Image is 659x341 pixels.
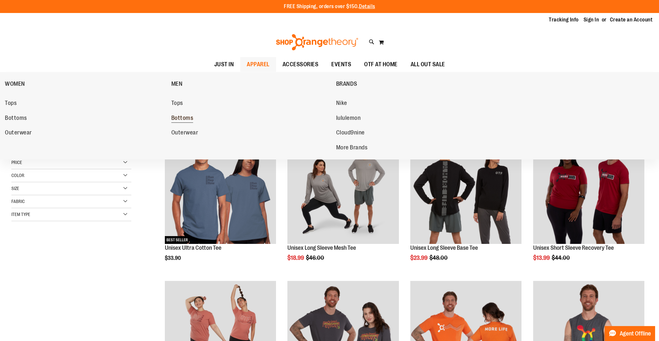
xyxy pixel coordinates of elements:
[533,133,644,244] img: Product image for Unisex SS Recovery Tee
[552,255,571,261] span: $44.00
[5,115,27,123] span: Bottoms
[530,129,648,277] div: product
[165,236,190,244] span: BEST SELLER
[407,129,525,277] div: product
[165,133,276,245] a: Unisex Ultra Cotton TeeNEWBEST SELLER
[165,255,182,261] span: $33.90
[620,331,651,337] span: Agent Offline
[584,16,599,23] a: Sign In
[410,245,478,251] a: Unisex Long Sleeve Base Tee
[214,57,234,72] span: JUST IN
[171,115,193,123] span: Bottoms
[533,133,644,245] a: Product image for Unisex SS Recovery Tee
[247,57,270,72] span: APPAREL
[336,100,347,108] span: Nike
[336,144,368,152] span: More Brands
[336,129,365,137] span: Cloud9nine
[11,212,30,217] span: Item Type
[533,255,551,261] span: $13.99
[5,81,25,89] span: WOMEN
[364,57,398,72] span: OTF AT HOME
[283,57,319,72] span: ACCESSORIES
[11,186,19,191] span: Size
[284,129,402,277] div: product
[410,133,521,244] img: Product image for Unisex Long Sleeve Base Tee
[5,129,32,137] span: Outerwear
[284,3,375,10] p: FREE Shipping, orders over $150.
[11,173,24,178] span: Color
[11,160,22,165] span: Price
[336,115,361,123] span: lululemon
[171,81,183,89] span: MEN
[287,133,399,244] img: Unisex Long Sleeve Mesh Tee primary image
[306,255,325,261] span: $46.00
[411,57,445,72] span: ALL OUT SALE
[429,255,449,261] span: $48.00
[605,326,655,341] button: Agent Offline
[410,255,428,261] span: $23.99
[287,255,305,261] span: $18.99
[336,81,357,89] span: BRANDS
[410,133,521,245] a: Product image for Unisex Long Sleeve Base Tee
[359,4,375,9] a: Details
[165,245,221,251] a: Unisex Ultra Cotton Tee
[287,245,356,251] a: Unisex Long Sleeve Mesh Tee
[549,16,579,23] a: Tracking Info
[171,100,183,108] span: Tops
[165,133,276,244] img: Unisex Ultra Cotton Tee
[171,129,198,137] span: Outerwear
[275,34,359,50] img: Shop Orangetheory
[287,133,399,245] a: Unisex Long Sleeve Mesh Tee primary image
[610,16,653,23] a: Create an Account
[11,199,25,204] span: Fabric
[5,100,17,108] span: Tops
[162,129,279,277] div: product
[331,57,351,72] span: EVENTS
[533,245,614,251] a: Unisex Short Sleeve Recovery Tee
